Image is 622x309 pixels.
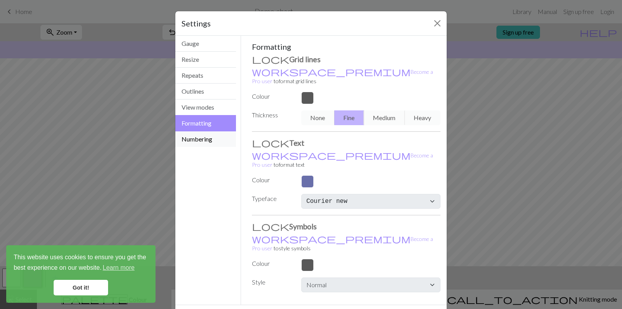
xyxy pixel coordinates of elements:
[6,245,155,303] div: cookieconsent
[252,236,433,251] small: to style symbols
[175,115,236,131] button: Formatting
[54,280,108,295] a: dismiss cookie message
[175,100,236,115] button: View modes
[247,278,297,289] label: Style
[101,262,136,274] a: learn more about cookies
[252,233,411,244] span: workspace_premium
[252,68,433,84] a: Become a Pro user
[247,175,297,185] label: Colour
[175,84,236,100] button: Outlines
[182,17,211,29] h5: Settings
[252,66,411,77] span: workspace_premium
[14,253,148,274] span: This website uses cookies to ensure you get the best experience on our website.
[252,222,441,231] h3: Symbols
[252,138,441,147] h3: Text
[252,152,433,168] small: to format text
[247,259,297,268] label: Colour
[247,194,297,206] label: Typeface
[252,150,411,161] span: workspace_premium
[431,17,444,30] button: Close
[175,52,236,68] button: Resize
[252,68,433,84] small: to format grid lines
[175,68,236,84] button: Repeats
[247,92,297,101] label: Colour
[252,152,433,168] a: Become a Pro user
[252,54,441,64] h3: Grid lines
[252,236,433,251] a: Become a Pro user
[175,131,236,147] button: Numbering
[252,42,441,51] h5: Formatting
[247,110,297,122] label: Thickness
[175,36,236,52] button: Gauge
